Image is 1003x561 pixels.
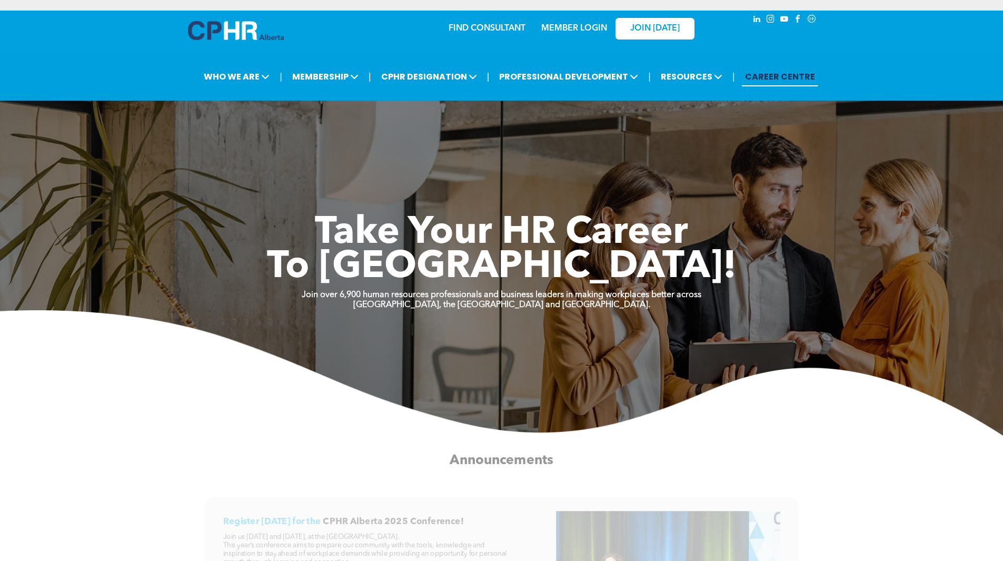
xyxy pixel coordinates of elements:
[201,67,273,86] span: WHO WE ARE
[751,13,763,27] a: linkedin
[369,66,371,87] li: |
[188,21,284,40] img: A blue and white logo for cp alberta
[732,66,735,87] li: |
[792,13,804,27] a: facebook
[615,18,694,40] a: JOIN [DATE]
[326,533,400,540] span: [GEOGRAPHIC_DATA].
[658,67,726,86] span: RESOURCES
[648,66,651,87] li: |
[323,517,463,526] span: CPHR Alberta 2025 Conference!
[353,301,650,309] strong: [GEOGRAPHIC_DATA], the [GEOGRAPHIC_DATA] and [GEOGRAPHIC_DATA].
[487,66,490,87] li: |
[630,24,680,34] span: JOIN [DATE]
[496,67,641,86] span: PROFESSIONAL DEVELOPMENT
[267,249,737,287] span: To [GEOGRAPHIC_DATA]!
[289,67,362,86] span: MEMBERSHIP
[315,214,688,252] span: Take Your HR Career
[765,13,777,27] a: instagram
[450,454,553,467] span: Announcements
[541,24,607,33] a: MEMBER LOGIN
[806,13,818,27] a: Social network
[223,533,325,540] span: Join us [DATE] and [DATE], at the
[378,67,480,86] span: CPHR DESIGNATION
[302,291,701,299] strong: Join over 6,900 human resources professionals and business leaders in making workplaces better ac...
[280,66,282,87] li: |
[449,24,525,33] a: FIND CONSULTANT
[742,67,818,86] a: CAREER CENTRE
[223,517,321,526] span: Register [DATE] for the
[779,13,790,27] a: youtube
